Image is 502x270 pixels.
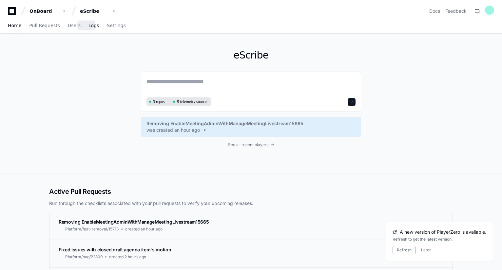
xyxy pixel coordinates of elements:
[141,49,361,61] h1: eScribe
[393,246,416,254] button: Refresh
[146,120,356,133] a: Removing EnableMeetingAdminWithManageMeetingLivestream15665was created an hour ago
[177,99,208,104] span: 5 telemetry sources
[88,18,99,33] a: Logs
[153,99,165,104] span: 3 repos
[49,212,453,240] a: Removing EnableMeetingAdminWithManageMeetingLivestream15665Platform/feat-removal/15713created an ...
[65,254,103,260] span: Platform/bug/22809
[29,24,60,27] span: Pull Requests
[27,5,69,17] button: OnBoard
[49,240,453,267] a: Fixed issues with closed draft agenda item's motionPlatform/bug/22809created 2 hours ago
[125,227,163,232] span: created an hour ago
[429,8,440,14] a: Docs
[393,237,486,242] div: Refresh to get the latest version.
[65,227,119,232] span: Platform/feat-removal/15713
[49,187,453,196] h2: Active Pull Requests
[59,247,171,252] span: Fixed issues with closed draft agenda item's motion
[77,5,119,17] button: eScribe
[141,142,361,147] a: See all recent players
[49,200,453,207] p: Run through the checklists associated with your pull requests to verify your upcoming releases.
[228,142,268,147] span: See all recent players
[29,8,58,14] div: OnBoard
[68,18,81,33] a: Users
[146,120,303,127] span: Removing EnableMeetingAdminWithManageMeetingLivestream15665
[80,8,108,14] div: eScribe
[29,18,60,33] a: Pull Requests
[88,24,99,27] span: Logs
[400,229,486,235] span: A new version of PlayerZero is available.
[8,24,21,27] span: Home
[445,8,467,14] button: Feedback
[8,18,21,33] a: Home
[107,24,126,27] span: Settings
[146,127,200,133] span: was created an hour ago
[421,247,431,253] button: Later
[68,24,81,27] span: Users
[109,254,146,260] span: created 2 hours ago
[59,219,209,225] span: Removing EnableMeetingAdminWithManageMeetingLivestream15665
[107,18,126,33] a: Settings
